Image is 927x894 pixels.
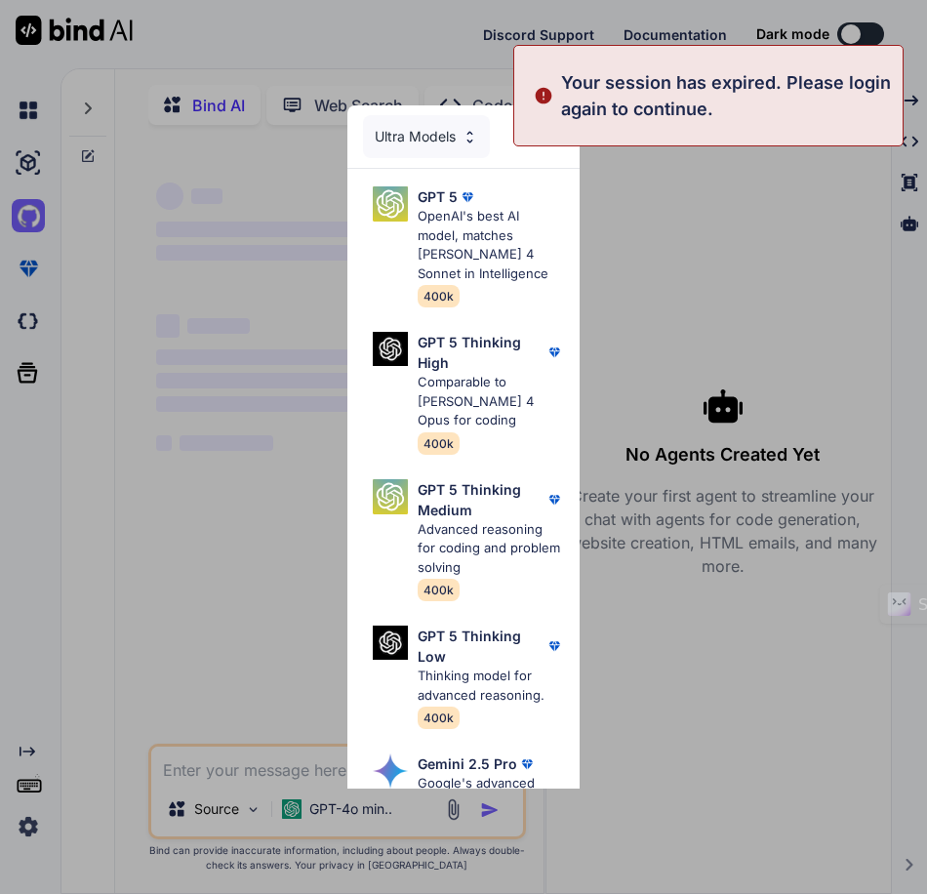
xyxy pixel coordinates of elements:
p: GPT 5 Thinking Low [418,626,544,667]
p: Advanced reasoning for coding and problem solving [418,520,564,578]
img: premium [544,490,564,509]
img: premium [544,343,564,362]
p: Gemini 2.5 Pro [418,753,517,774]
img: Pick Models [373,626,408,660]
div: Ultra Models [363,115,490,158]
img: alert [534,69,553,122]
img: Pick Models [462,129,478,145]
p: Comparable to [PERSON_NAME] 4 Opus for coding [418,373,564,430]
img: Pick Models [373,479,408,514]
img: premium [544,636,564,656]
img: Pick Models [373,186,408,222]
span: 400k [418,707,460,729]
p: Thinking model for advanced reasoning. [418,667,564,705]
p: GPT 5 Thinking Medium [418,479,544,520]
span: 400k [418,432,460,455]
img: Pick Models [373,332,408,366]
p: Your session has expired. Please login again to continue. [561,69,891,122]
span: 400k [418,579,460,601]
p: OpenAI's best AI model, matches [PERSON_NAME] 4 Sonnet in Intelligence [418,207,564,283]
img: premium [458,187,477,207]
span: 400k [418,285,460,307]
img: Pick Models [373,753,408,789]
p: GPT 5 [418,186,458,207]
img: premium [517,754,537,774]
p: GPT 5 Thinking High [418,332,544,373]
